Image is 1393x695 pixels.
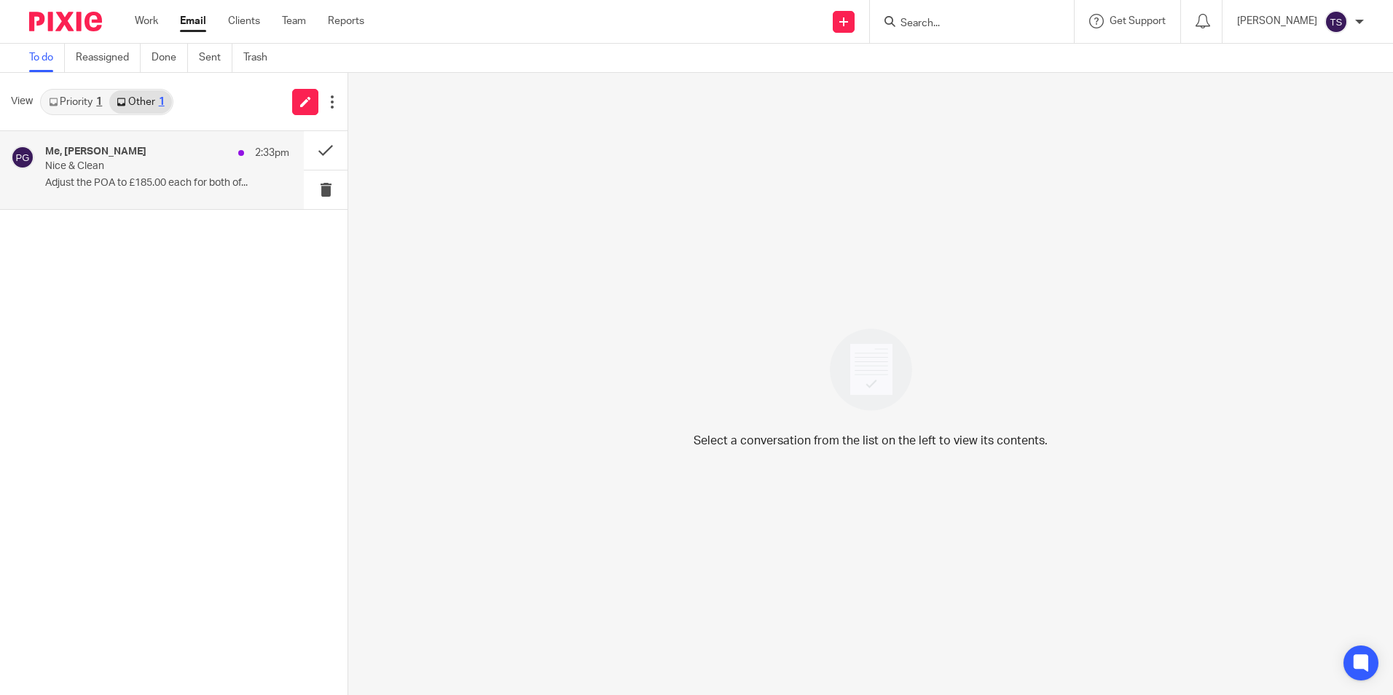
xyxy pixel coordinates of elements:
[1110,16,1166,26] span: Get Support
[180,14,206,28] a: Email
[45,177,289,189] p: Adjust the POA to £185.00 each for both of...
[152,44,188,72] a: Done
[45,146,146,158] h4: Me, [PERSON_NAME]
[328,14,364,28] a: Reports
[694,432,1048,449] p: Select a conversation from the list on the left to view its contents.
[29,44,65,72] a: To do
[109,90,171,114] a: Other1
[135,14,158,28] a: Work
[228,14,260,28] a: Clients
[1325,10,1348,34] img: svg%3E
[282,14,306,28] a: Team
[45,160,240,173] p: Nice & Clean
[76,44,141,72] a: Reassigned
[42,90,109,114] a: Priority1
[96,97,102,107] div: 1
[1237,14,1317,28] p: [PERSON_NAME]
[11,94,33,109] span: View
[899,17,1030,31] input: Search
[243,44,278,72] a: Trash
[159,97,165,107] div: 1
[820,319,922,420] img: image
[199,44,232,72] a: Sent
[11,146,34,169] img: svg%3E
[29,12,102,31] img: Pixie
[255,146,289,160] p: 2:33pm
